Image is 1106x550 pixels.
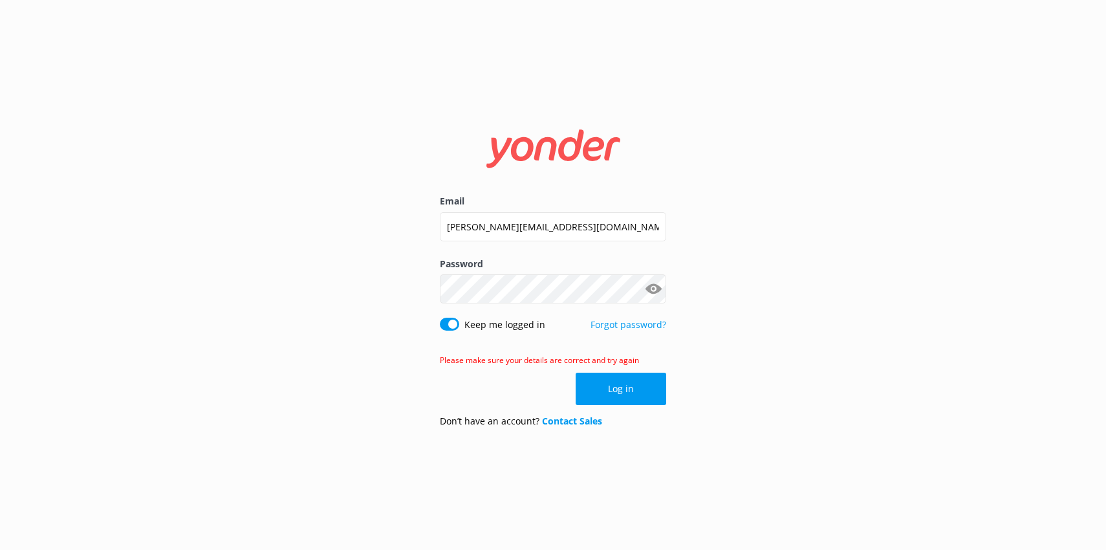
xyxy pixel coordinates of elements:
a: Forgot password? [591,318,666,331]
a: Contact Sales [542,415,602,427]
span: Please make sure your details are correct and try again [440,355,639,366]
input: user@emailaddress.com [440,212,666,241]
label: Keep me logged in [464,318,545,332]
label: Email [440,194,666,208]
p: Don’t have an account? [440,414,602,428]
button: Log in [576,373,666,405]
button: Show password [640,276,666,302]
label: Password [440,257,666,271]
